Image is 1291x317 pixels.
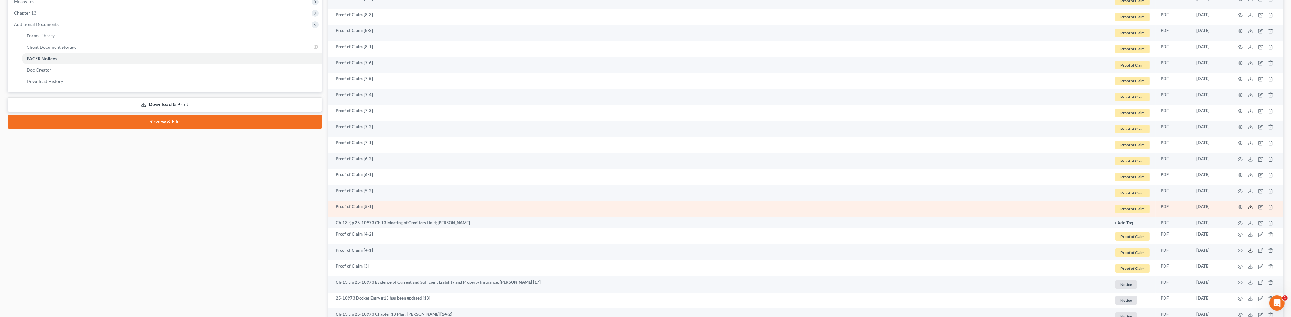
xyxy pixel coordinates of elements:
[1191,9,1230,25] td: [DATE]
[27,79,63,84] span: Download History
[1115,248,1150,257] span: Proof of Claim
[22,76,322,87] a: Download History
[27,44,76,50] span: Client Document Storage
[1191,276,1230,293] td: [DATE]
[1114,221,1133,225] button: + Add Tag
[1115,141,1150,149] span: Proof of Claim
[328,169,1109,185] td: Proof of Claim [6-1]
[328,293,1109,309] td: 25-10973 Docket Entry #13 has been updated [13]
[1115,109,1150,117] span: Proof of Claim
[328,73,1109,89] td: Proof of Claim [7-5]
[8,115,322,129] a: Review & File
[328,25,1109,41] td: Proof of Claim [8-2]
[1156,73,1191,89] td: PDF
[1191,228,1230,244] td: [DATE]
[8,97,322,112] a: Download & Print
[1114,204,1151,214] a: Proof of Claim
[1191,153,1230,169] td: [DATE]
[328,57,1109,73] td: Proof of Claim [7-6]
[1114,28,1151,38] a: Proof of Claim
[328,185,1109,201] td: Proof of Claim [5-2]
[1114,279,1151,290] a: Notice
[1115,13,1150,21] span: Proof of Claim
[1156,185,1191,201] td: PDF
[328,217,1109,228] td: Ch-13 cjp 25-10973 Ch.13 Meeting of Creditors Held; [PERSON_NAME]
[1191,121,1230,137] td: [DATE]
[1156,244,1191,261] td: PDF
[1114,156,1151,166] a: Proof of Claim
[1156,260,1191,276] td: PDF
[1156,153,1191,169] td: PDF
[1191,105,1230,121] td: [DATE]
[1115,232,1150,241] span: Proof of Claim
[1191,41,1230,57] td: [DATE]
[22,41,322,53] a: Client Document Storage
[1269,295,1285,311] iframe: Intercom live chat
[328,89,1109,105] td: Proof of Claim [7-4]
[1114,295,1151,306] a: Notice
[1115,189,1150,197] span: Proof of Claim
[1115,93,1150,101] span: Proof of Claim
[1156,276,1191,293] td: PDF
[14,10,36,16] span: Chapter 13
[22,30,322,41] a: Forms Library
[1115,45,1150,53] span: Proof of Claim
[1191,137,1230,153] td: [DATE]
[1191,185,1230,201] td: [DATE]
[1114,108,1151,118] a: Proof of Claim
[328,244,1109,261] td: Proof of Claim [4-1]
[1115,125,1150,133] span: Proof of Claim
[1114,76,1151,86] a: Proof of Claim
[1191,57,1230,73] td: [DATE]
[1115,77,1150,85] span: Proof of Claim
[1114,247,1151,258] a: Proof of Claim
[1114,220,1151,226] a: + Add Tag
[328,201,1109,217] td: Proof of Claim [5-1]
[1156,105,1191,121] td: PDF
[1156,41,1191,57] td: PDF
[1191,293,1230,309] td: [DATE]
[1156,25,1191,41] td: PDF
[1282,295,1288,301] span: 1
[1115,264,1150,273] span: Proof of Claim
[328,153,1109,169] td: Proof of Claim [6-2]
[1115,61,1150,69] span: Proof of Claim
[1191,169,1230,185] td: [DATE]
[328,121,1109,137] td: Proof of Claim [7-2]
[1156,201,1191,217] td: PDF
[27,33,55,38] span: Forms Library
[1114,44,1151,54] a: Proof of Claim
[1115,157,1150,165] span: Proof of Claim
[14,22,59,27] span: Additional Documents
[27,56,57,61] span: PACER Notices
[22,53,322,64] a: PACER Notices
[1114,124,1151,134] a: Proof of Claim
[1114,12,1151,22] a: Proof of Claim
[1114,188,1151,198] a: Proof of Claim
[1156,228,1191,244] td: PDF
[1191,244,1230,261] td: [DATE]
[1191,201,1230,217] td: [DATE]
[328,137,1109,153] td: Proof of Claim [7-1]
[1115,29,1150,37] span: Proof of Claim
[328,228,1109,244] td: Proof of Claim [4-2]
[1114,60,1151,70] a: Proof of Claim
[1156,169,1191,185] td: PDF
[1191,25,1230,41] td: [DATE]
[328,41,1109,57] td: Proof of Claim [8-1]
[328,105,1109,121] td: Proof of Claim [7-3]
[1115,296,1137,305] span: Notice
[1156,137,1191,153] td: PDF
[1156,9,1191,25] td: PDF
[1191,89,1230,105] td: [DATE]
[1114,263,1151,274] a: Proof of Claim
[328,276,1109,293] td: Ch-13 cjp 25-10973 Evidence of Current and Sufficient Liability and Property Insurance; [PERSON_N...
[1115,205,1150,213] span: Proof of Claim
[1115,280,1137,289] span: Notice
[1191,217,1230,228] td: [DATE]
[27,67,51,73] span: Doc Creator
[1156,121,1191,137] td: PDF
[1114,172,1151,182] a: Proof of Claim
[328,9,1109,25] td: Proof of Claim [8-3]
[328,260,1109,276] td: Proof of Claim [3]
